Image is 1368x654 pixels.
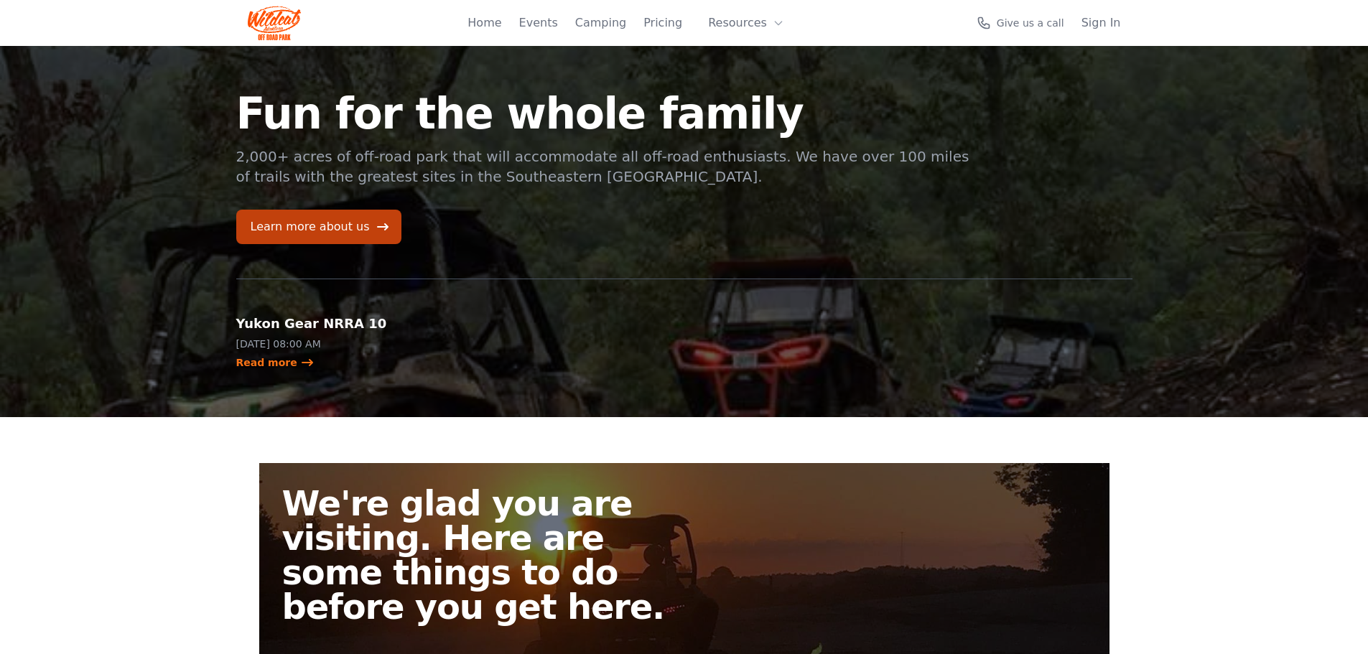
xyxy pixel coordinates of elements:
[467,14,501,32] a: Home
[977,16,1064,30] a: Give us a call
[282,486,696,624] h2: We're glad you are visiting. Here are some things to do before you get here.
[519,14,558,32] a: Events
[236,355,315,370] a: Read more
[236,337,443,351] p: [DATE] 08:00 AM
[236,210,401,244] a: Learn more about us
[643,14,682,32] a: Pricing
[997,16,1064,30] span: Give us a call
[236,92,972,135] h1: Fun for the whole family
[236,146,972,187] p: 2,000+ acres of off-road park that will accommodate all off-road enthusiasts. We have over 100 mi...
[1081,14,1121,32] a: Sign In
[248,6,302,40] img: Wildcat Logo
[575,14,626,32] a: Camping
[699,9,793,37] button: Resources
[236,314,443,334] h2: Yukon Gear NRRA 10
